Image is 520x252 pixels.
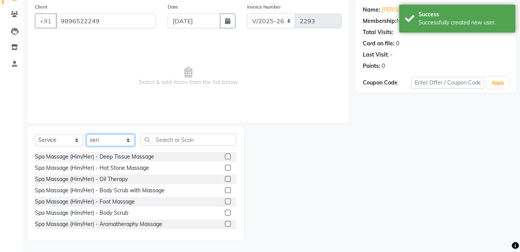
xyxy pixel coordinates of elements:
[363,62,380,70] div: Points:
[390,51,393,59] div: -
[35,14,57,28] button: +91
[363,79,411,87] div: Coupon Code
[396,40,399,48] div: 0
[363,40,395,48] div: Card on file:
[35,186,165,195] div: Spa Massage (Him/Her) - Body Scrub with Massage
[35,38,342,115] span: Select & add items from the list below
[35,220,162,228] div: Spa Massage (Him/Her) - Aromatheraphy Massage
[363,17,508,25] div: No Active Membership
[419,19,510,27] div: Successfully created new user.
[487,77,509,89] button: Apply
[363,51,389,59] div: Last Visit:
[382,6,425,14] a: [PERSON_NAME]
[56,14,156,28] input: Search by Name/Mobile/Email/Code
[35,198,135,206] div: Spa Massage (Him/Her) - Foot Massage
[35,175,128,183] div: Spa Massage (Him/Her) - Oil Therapy
[35,153,154,161] div: Spa Massage (Him/Her) - Deep Tissue Massage
[35,209,128,217] div: Spa Massage (Him/Her) - Body Scrub
[35,3,47,10] label: Client
[168,3,178,10] label: Date
[247,3,281,10] label: Invoice Number
[382,62,385,70] div: 0
[419,10,510,19] div: Success
[411,77,484,89] input: Enter Offer / Coupon Code
[363,28,393,36] div: Total Visits:
[141,134,236,146] input: Search or Scan
[363,6,380,14] div: Name:
[363,17,396,25] div: Membership:
[35,164,149,172] div: Spa Massage (Him/Her) - Hot Stone Massage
